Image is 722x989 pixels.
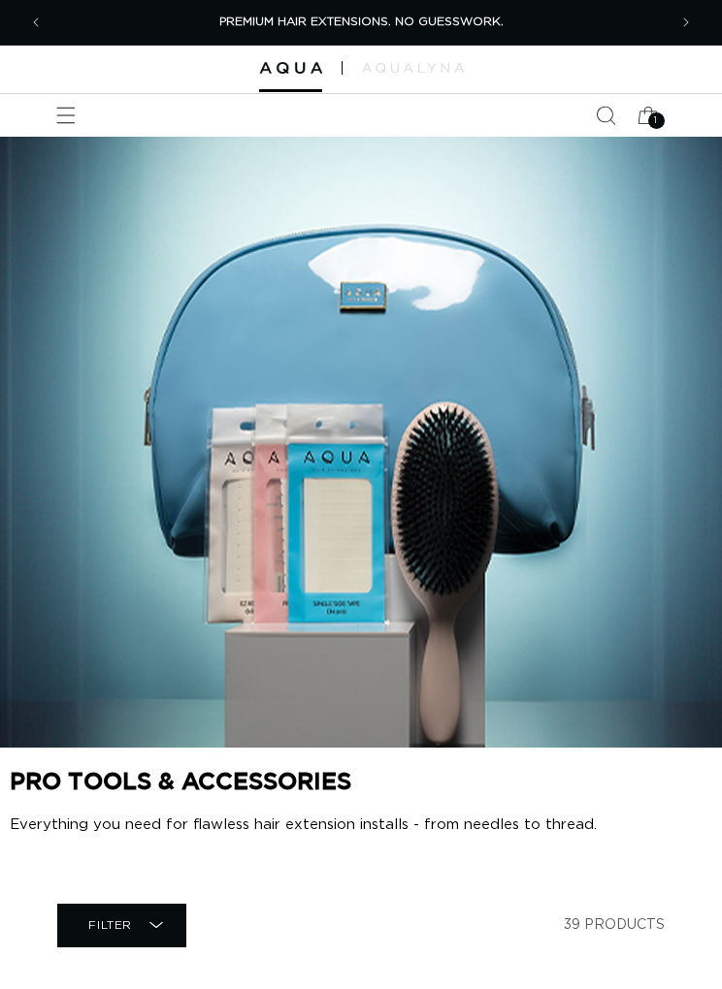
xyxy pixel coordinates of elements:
button: Previous announcement [15,1,57,44]
span: 39 products [564,918,665,932]
span: PREMIUM HAIR EXTENSIONS. NO GUESSWORK. [219,16,504,27]
summary: Search [584,94,627,137]
span: 1 [654,112,658,129]
img: aqualyna.com [362,63,464,73]
span: Filter [88,919,132,931]
img: Aqua Hair Extensions [259,62,322,75]
p: Everything you need for flawless hair extension installs - from needles to thread. [10,814,712,837]
summary: Filter [57,904,186,947]
h2: PRO TOOLS & ACCESSORIES [10,767,712,795]
summary: Menu [45,94,87,137]
button: Next announcement [665,1,707,44]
